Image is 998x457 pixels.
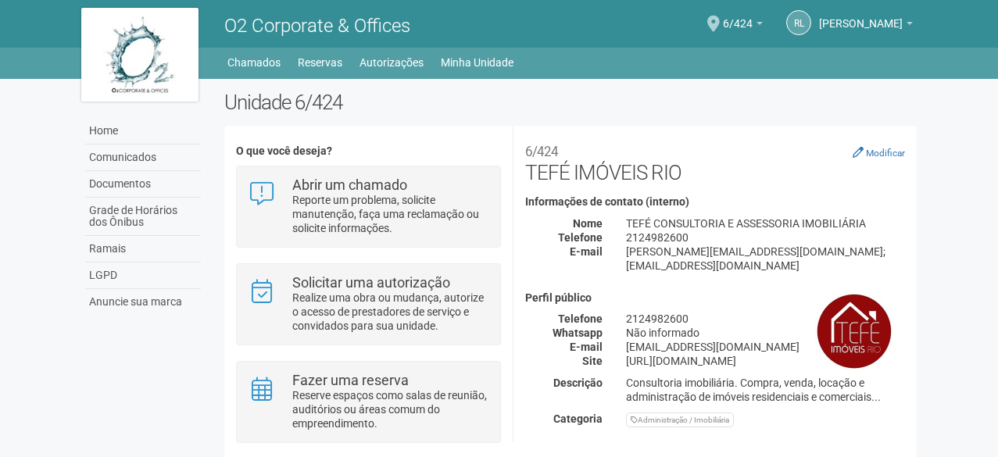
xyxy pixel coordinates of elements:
[525,196,905,208] h4: Informações de contato (interno)
[614,326,917,340] div: Não informado
[525,292,905,304] h4: Perfil público
[582,355,603,367] strong: Site
[525,137,905,184] h2: TEFÉ IMÓVEIS RIO
[441,52,513,73] a: Minha Unidade
[786,10,811,35] a: RL
[553,377,603,389] strong: Descrição
[614,312,917,326] div: 2124982600
[292,193,488,235] p: Reporte um problema, solicite manutenção, faça uma reclamação ou solicite informações.
[85,118,201,145] a: Home
[553,412,603,425] strong: Categoria
[614,376,917,404] div: Consultoria imobiliária. Compra, venda, locação e administração de imóveis residenciais e comerci...
[249,178,488,235] a: Abrir um chamado Reporte um problema, solicite manutenção, faça uma reclamação ou solicite inform...
[292,291,488,333] p: Realize uma obra ou mudança, autorize o acesso de prestadores de serviço e convidados para sua un...
[224,15,410,37] span: O2 Corporate & Offices
[85,145,201,171] a: Comunicados
[292,177,407,193] strong: Abrir um chamado
[819,20,913,32] a: [PERSON_NAME]
[85,262,201,289] a: LGPD
[81,8,199,102] img: logo.jpg
[85,171,201,198] a: Documentos
[85,236,201,262] a: Ramais
[298,52,342,73] a: Reservas
[570,341,603,353] strong: E-mail
[359,52,424,73] a: Autorizações
[227,52,281,73] a: Chamados
[85,198,201,236] a: Grade de Horários dos Ônibus
[292,274,450,291] strong: Solicitar uma autorização
[236,145,501,157] h4: O que você deseja?
[614,340,917,354] div: [EMAIL_ADDRESS][DOMAIN_NAME]
[614,216,917,230] div: TEFÉ CONSULTORIA E ASSESSORIA IMOBILIÁRIA
[292,388,488,430] p: Reserve espaços como salas de reunião, auditórios ou áreas comum do empreendimento.
[249,276,488,333] a: Solicitar uma autorização Realize uma obra ou mudança, autorize o acesso de prestadores de serviç...
[249,373,488,430] a: Fazer uma reserva Reserve espaços como salas de reunião, auditórios ou áreas comum do empreendime...
[853,146,905,159] a: Modificar
[614,230,917,245] div: 2124982600
[866,148,905,159] small: Modificar
[553,327,603,339] strong: Whatsapp
[558,312,603,325] strong: Telefone
[573,217,603,230] strong: Nome
[558,231,603,244] strong: Telefone
[292,372,409,388] strong: Fazer uma reserva
[819,2,903,30] span: Robson Luiz Ferraro Motta
[570,245,603,258] strong: E-mail
[525,144,558,159] small: 6/424
[626,412,734,427] div: Administração / Imobiliária
[224,91,918,114] h2: Unidade 6/424
[815,292,893,370] img: business.png
[614,354,917,368] div: [URL][DOMAIN_NAME]
[85,289,201,315] a: Anuncie sua marca
[723,2,753,30] span: 6/424
[614,245,917,273] div: [PERSON_NAME][EMAIL_ADDRESS][DOMAIN_NAME]; [EMAIL_ADDRESS][DOMAIN_NAME]
[723,20,763,32] a: 6/424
